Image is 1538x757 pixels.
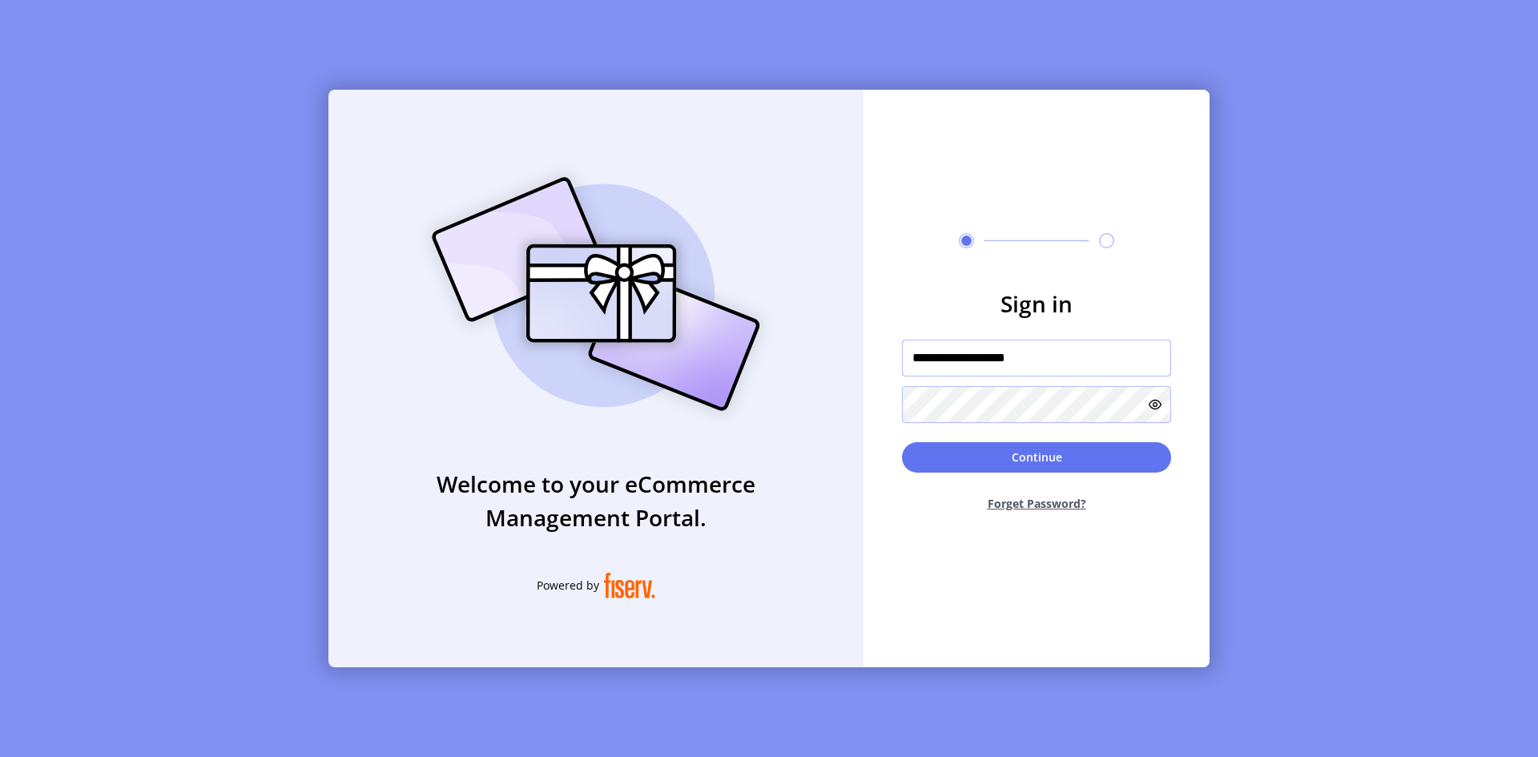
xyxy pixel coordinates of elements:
span: Powered by [537,577,599,594]
button: Continue [902,442,1171,473]
button: Forget Password? [902,482,1171,525]
h3: Welcome to your eCommerce Management Portal. [328,467,864,534]
img: card_Illustration.svg [408,159,784,429]
h3: Sign in [902,287,1171,320]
